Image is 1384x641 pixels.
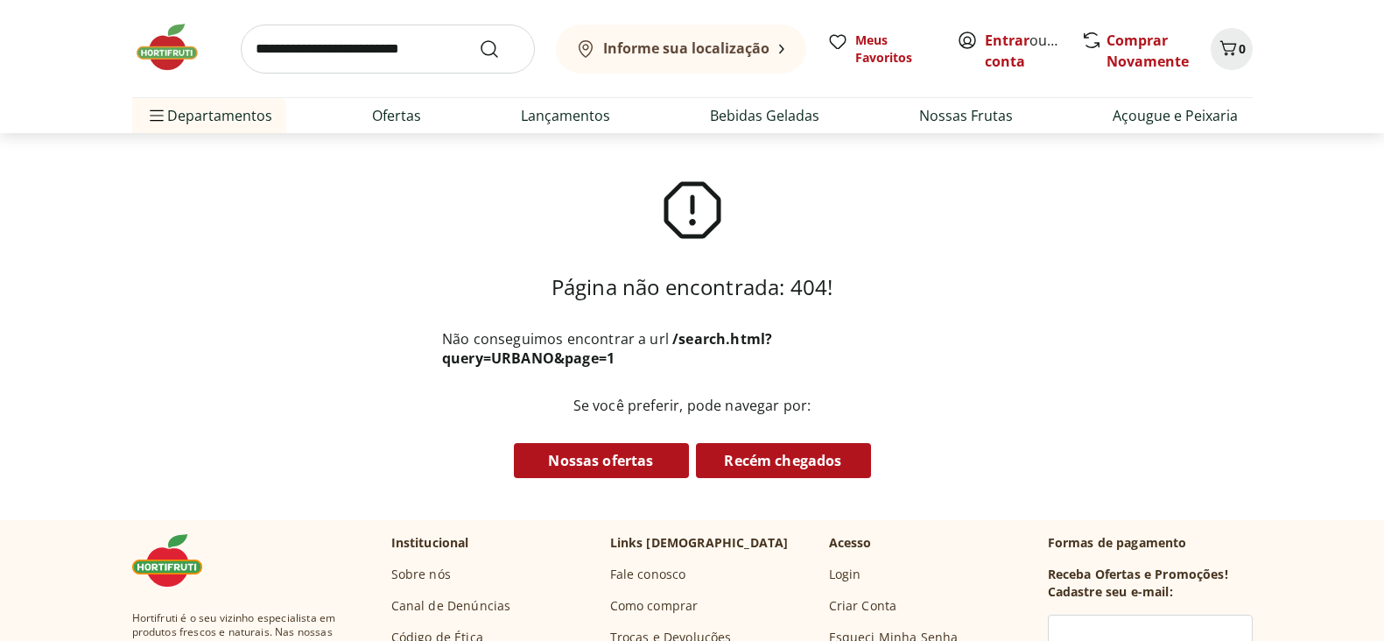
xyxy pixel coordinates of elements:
a: Canal de Denúncias [391,597,511,615]
a: Bebidas Geladas [710,105,819,126]
p: Não conseguimos encontrar a url [442,329,942,368]
input: search [241,25,535,74]
b: /search.html?query=URBANO&page=1 [442,329,772,368]
a: Como comprar [610,597,699,615]
a: Criar Conta [829,597,897,615]
a: Sobre nós [391,566,451,583]
p: Se você preferir, pode navegar por: [442,396,942,415]
a: Ofertas [372,105,421,126]
p: Links [DEMOGRAPHIC_DATA] [610,534,789,552]
span: Departamentos [146,95,272,137]
a: Recém chegados [696,443,871,478]
a: Nossas ofertas [514,443,689,478]
span: Meus Favoritos [855,32,936,67]
p: Acesso [829,534,872,552]
button: Informe sua localização [556,25,806,74]
a: Nossas Frutas [919,105,1013,126]
button: Carrinho [1211,28,1253,70]
a: Fale conosco [610,566,686,583]
b: Informe sua localização [603,39,769,58]
span: 0 [1239,40,1246,57]
img: Hortifruti [132,534,220,587]
a: Comprar Novamente [1106,31,1189,71]
a: Açougue e Peixaria [1113,105,1238,126]
h3: Cadastre seu e-mail: [1048,583,1173,601]
a: Meus Favoritos [827,32,936,67]
h3: Página não encontrada: 404! [551,273,833,301]
p: Formas de pagamento [1048,534,1253,552]
span: ou [985,30,1063,72]
button: Submit Search [479,39,521,60]
a: Login [829,566,861,583]
p: Institucional [391,534,469,552]
h3: Receba Ofertas e Promoções! [1048,566,1228,583]
a: Lançamentos [521,105,610,126]
a: Entrar [985,31,1029,50]
button: Menu [146,95,167,137]
img: Hortifruti [132,21,220,74]
a: Criar conta [985,31,1081,71]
